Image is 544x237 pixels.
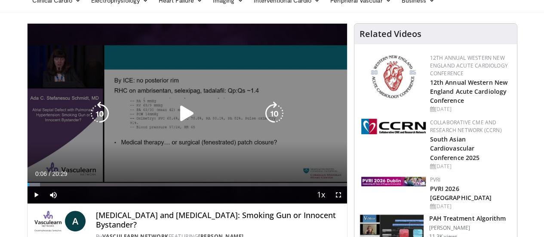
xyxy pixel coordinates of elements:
[313,186,330,203] button: Playback Rate
[361,119,426,134] img: a04ee3ba-8487-4636-b0fb-5e8d268f3737.png.150x105_q85_autocrop_double_scale_upscale_version-0.2.png
[360,29,421,39] h4: Related Videos
[430,176,441,183] a: PVRI
[28,24,347,204] video-js: Video Player
[430,78,507,105] a: 12th Annual Western New England Acute Cardiology Conference
[430,135,480,161] a: South Asian Cardiovascular Conference 2025
[34,211,61,231] img: Vasculearn Network
[65,211,86,231] a: A
[430,54,508,77] a: 12th Annual Western New England Acute Cardiology Conference
[429,214,506,223] h3: PAH Treatment Algorithm
[330,186,347,203] button: Fullscreen
[430,105,510,113] div: [DATE]
[430,203,510,210] div: [DATE]
[49,170,51,177] span: /
[369,54,417,99] img: 0954f259-7907-4053-a817-32a96463ecc8.png.150x105_q85_autocrop_double_scale_upscale_version-0.2.png
[52,170,67,177] span: 20:29
[430,185,492,202] a: PVRI 2026 [GEOGRAPHIC_DATA]
[430,119,502,134] a: Collaborative CME and Research Network (CCRN)
[429,225,506,231] p: [PERSON_NAME]
[430,163,510,170] div: [DATE]
[28,186,45,203] button: Play
[35,170,47,177] span: 0:06
[28,183,347,186] div: Progress Bar
[45,186,62,203] button: Mute
[361,177,426,186] img: 33783847-ac93-4ca7-89f8-ccbd48ec16ca.webp.150x105_q85_autocrop_double_scale_upscale_version-0.2.jpg
[96,211,340,229] h4: [MEDICAL_DATA] and [MEDICAL_DATA]: Smoking Gun or Innocent Bystander?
